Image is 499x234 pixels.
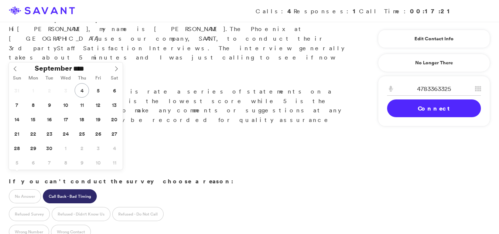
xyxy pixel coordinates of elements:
span: September 15, 2025 [26,112,40,126]
span: September [35,65,72,72]
span: September 14, 2025 [10,112,24,126]
span: October 3, 2025 [91,141,105,155]
span: September 4, 2025 [75,83,89,98]
span: [PERSON_NAME] [17,25,88,33]
span: October 7, 2025 [42,155,57,170]
span: Tue [41,76,58,81]
span: October 1, 2025 [58,141,73,155]
span: September 5, 2025 [91,83,105,98]
span: October 4, 2025 [107,141,122,155]
span: September 24, 2025 [58,126,73,141]
span: Thu [74,76,90,81]
strong: 4 [287,7,294,15]
span: Wed [58,76,74,81]
label: Refused Survey [9,207,50,221]
span: September 12, 2025 [91,98,105,112]
span: August 31, 2025 [10,83,24,98]
label: Call Back - Bad Timing [43,189,97,203]
span: September 23, 2025 [42,126,57,141]
span: Mon [25,76,41,81]
span: September 30, 2025 [42,141,57,155]
label: Refused - Didn't Know Us [52,207,110,221]
strong: 00:17:21 [410,7,453,15]
span: September 2, 2025 [42,83,57,98]
span: October 9, 2025 [75,155,89,170]
span: Fri [90,76,106,81]
span: September 9, 2025 [42,98,57,112]
span: September 28, 2025 [10,141,24,155]
span: September 22, 2025 [26,126,40,141]
span: September 8, 2025 [26,98,40,112]
span: September 10, 2025 [58,98,73,112]
input: Year [72,65,99,72]
strong: If you can't conduct the survey choose a reason: [9,177,233,185]
p: Great. What you'll do is rate a series of statements on a scale of 1 to 5. 1 is the lowest score ... [9,77,350,134]
span: September 11, 2025 [75,98,89,112]
a: Connect [387,99,481,117]
span: September 26, 2025 [91,126,105,141]
span: October 6, 2025 [26,155,40,170]
span: Sat [106,76,123,81]
span: September 27, 2025 [107,126,122,141]
span: September 18, 2025 [75,112,89,126]
span: October 5, 2025 [10,155,24,170]
span: September 17, 2025 [58,112,73,126]
span: September 13, 2025 [107,98,122,112]
span: The Phoenix at [GEOGRAPHIC_DATA] [9,25,304,42]
span: October 10, 2025 [91,155,105,170]
a: Edit Contact Info [387,33,481,45]
span: September 20, 2025 [107,112,122,126]
strong: 1 [353,7,359,15]
span: Sun [9,76,25,81]
span: September 3, 2025 [58,83,73,98]
p: Hi , my name is [PERSON_NAME]. uses our company, SAVANT, to conduct their 3rd party s. The interv... [9,15,350,72]
span: September 19, 2025 [91,112,105,126]
a: No Longer There [378,54,490,72]
label: No Answer [9,189,41,203]
span: September 16, 2025 [42,112,57,126]
span: September 6, 2025 [107,83,122,98]
span: September 29, 2025 [26,141,40,155]
span: Staff Satisfaction Interview [57,44,201,52]
strong: When recipient responds: [9,16,124,24]
span: October 11, 2025 [107,155,122,170]
label: Refused - Do Not Call [112,207,164,221]
span: October 2, 2025 [75,141,89,155]
span: September 1, 2025 [26,83,40,98]
span: September 21, 2025 [10,126,24,141]
span: October 8, 2025 [58,155,73,170]
span: September 7, 2025 [10,98,24,112]
span: September 25, 2025 [75,126,89,141]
